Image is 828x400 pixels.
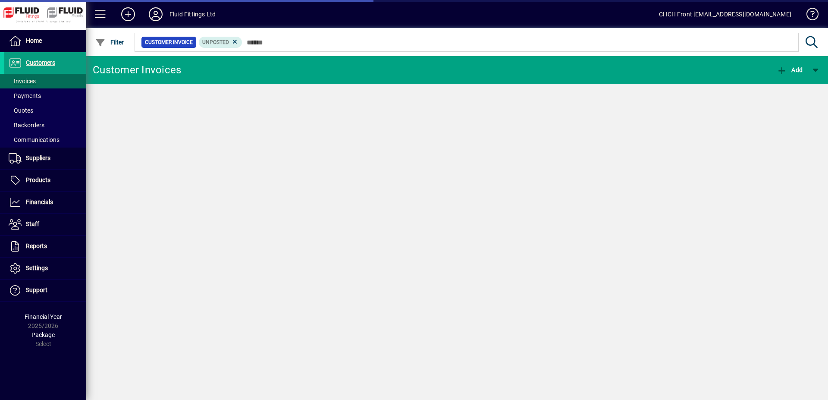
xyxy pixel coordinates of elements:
button: Profile [142,6,169,22]
a: Invoices [4,74,86,88]
span: Support [26,287,47,293]
button: Add [114,6,142,22]
a: Staff [4,214,86,235]
a: Home [4,30,86,52]
a: Quotes [4,103,86,118]
span: Financial Year [25,313,62,320]
button: Add [775,62,805,78]
mat-chip: Customer Invoice Status: Unposted [199,37,242,48]
span: Communications [9,136,60,143]
span: Products [26,176,50,183]
span: Settings [26,265,48,271]
button: Filter [93,35,126,50]
a: Support [4,280,86,301]
a: Suppliers [4,148,86,169]
div: Customer Invoices [93,63,181,77]
span: Backorders [9,122,44,129]
a: Financials [4,192,86,213]
div: CHCH Front [EMAIL_ADDRESS][DOMAIN_NAME] [659,7,791,21]
span: Home [26,37,42,44]
a: Reports [4,236,86,257]
span: Filter [95,39,124,46]
span: Payments [9,92,41,99]
div: Fluid Fittings Ltd [169,7,216,21]
span: Package [31,331,55,338]
span: Customer Invoice [145,38,193,47]
span: Quotes [9,107,33,114]
a: Settings [4,258,86,279]
span: Financials [26,198,53,205]
span: Reports [26,243,47,249]
span: Suppliers [26,154,50,161]
a: Products [4,170,86,191]
span: Add [777,66,803,73]
span: Invoices [9,78,36,85]
a: Backorders [4,118,86,132]
a: Knowledge Base [800,2,817,30]
span: Unposted [202,39,229,45]
span: Customers [26,59,55,66]
span: Staff [26,220,39,227]
a: Payments [4,88,86,103]
a: Communications [4,132,86,147]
